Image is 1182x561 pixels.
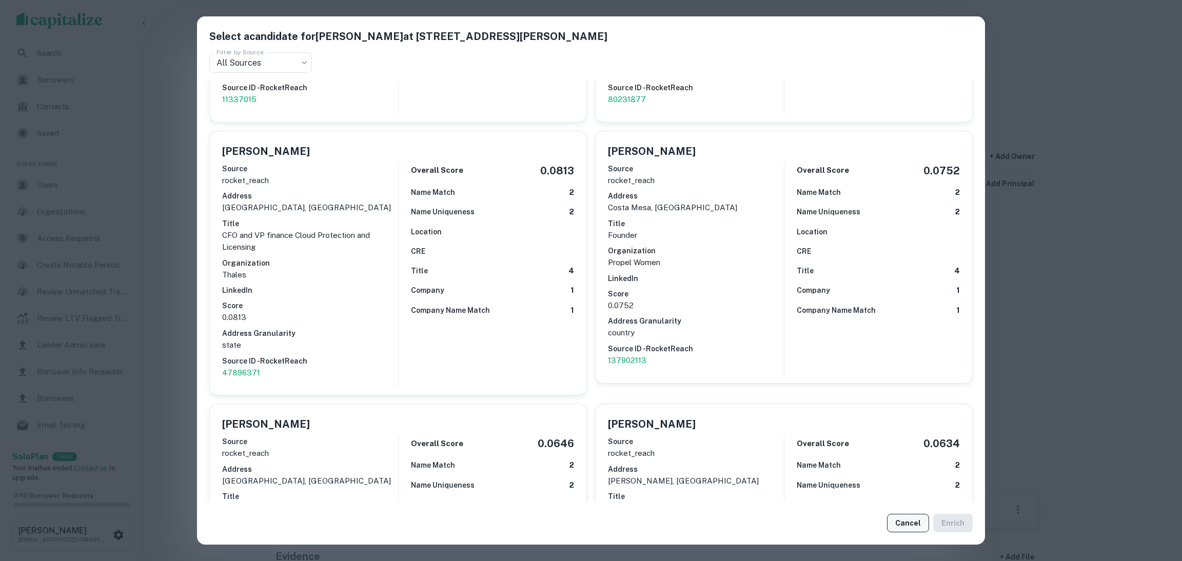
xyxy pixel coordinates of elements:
h6: Score [222,300,398,311]
div: All Sources [209,52,312,73]
h6: 2 [569,479,574,491]
h6: Overall Score [411,165,463,176]
h6: Name Match [411,187,455,198]
h6: Name Match [411,459,455,471]
h6: 4 [568,265,574,277]
h6: Name Uniqueness [797,206,860,217]
p: CFO and VP finance Cloud Protection and Licensing [222,229,398,253]
h6: Source ID - RocketReach [608,82,784,93]
h6: Title [608,218,784,229]
p: [GEOGRAPHIC_DATA], [GEOGRAPHIC_DATA] [222,202,398,214]
h6: Source [222,163,398,174]
h6: Source ID - RocketReach [222,355,398,367]
button: Cancel [887,514,929,532]
h6: 2 [569,206,574,218]
h6: 4 [954,265,960,277]
h6: 2 [955,206,960,218]
a: 11337015 [222,93,398,106]
h5: [PERSON_NAME] [222,416,310,432]
h6: Company Name Match [411,305,490,316]
h6: Organization [608,245,784,256]
p: 0.0813 [222,311,398,324]
h6: Name Match [797,187,841,198]
h6: Source ID - RocketReach [222,82,398,93]
h6: Company [797,285,830,296]
h6: 2 [955,187,960,198]
h6: CRE [797,246,811,257]
h6: Overall Score [797,165,849,176]
h6: 2 [955,479,960,491]
iframe: Chat Widget [1131,479,1182,528]
p: country [608,327,784,339]
a: 47896371 [222,367,398,379]
h6: Company Name Match [797,305,876,316]
h6: Organization [222,257,398,269]
h6: 2 [569,187,574,198]
h6: Location [411,226,442,237]
p: Propel Women [608,256,784,269]
h5: 0.0646 [538,436,574,451]
h6: Location [797,226,828,237]
h6: Title [797,265,814,276]
h5: Select a candidate for [PERSON_NAME] at [STREET_ADDRESS][PERSON_NAME] [209,29,973,44]
h6: Name Match [797,459,841,471]
h6: Score [608,288,784,299]
h6: Address [608,190,784,202]
a: 137902113 [608,354,784,367]
h6: Overall Score [411,438,463,450]
p: rocket_reach [222,447,398,459]
h6: Title [222,218,398,229]
h6: Address [222,190,398,202]
h6: 1 [956,305,960,316]
h5: 0.0752 [923,163,960,178]
h6: Location [411,499,442,510]
h6: Name Uniqueness [411,206,475,217]
p: rocket_reach [222,174,398,187]
p: Thales [222,269,398,281]
p: rocket_reach [608,174,784,187]
h6: Address Granularity [608,315,784,327]
h6: 1 [570,305,574,316]
h6: Source ID - RocketReach [608,343,784,354]
h6: 2 [569,459,574,471]
h6: 2 [955,459,960,471]
h5: 0.0634 [923,436,960,451]
label: Filter by Source [216,48,264,56]
h5: 0.0813 [540,163,574,178]
h6: Address [608,464,784,475]
p: Founder [608,229,784,242]
h6: Source [222,436,398,447]
h6: Source [608,436,784,447]
h6: Title [222,491,398,502]
p: [PERSON_NAME], [GEOGRAPHIC_DATA] [608,475,784,487]
h5: [PERSON_NAME] [608,416,696,432]
p: costa mesa, [GEOGRAPHIC_DATA] [608,202,784,214]
h6: Title [411,265,428,276]
h5: [PERSON_NAME] [608,144,696,159]
p: 0.0752 [608,299,784,312]
h6: 1 [956,285,960,296]
h6: CRE [411,246,425,257]
h6: Name Uniqueness [797,479,860,491]
h6: Location [797,499,828,510]
h6: LinkedIn [608,273,784,284]
h6: LinkedIn [222,285,398,296]
p: rocket_reach [608,447,784,459]
h6: Title [608,491,784,502]
h6: Name Uniqueness [411,479,475,491]
a: 80231877 [608,93,784,106]
h5: [PERSON_NAME] [222,144,310,159]
h6: Address [222,464,398,475]
h6: Overall Score [797,438,849,450]
p: [GEOGRAPHIC_DATA], [GEOGRAPHIC_DATA] [222,475,398,487]
h6: 1 [570,285,574,296]
h6: Company [411,285,444,296]
p: state [222,339,398,351]
h6: Address Granularity [222,328,398,339]
h6: Source [608,163,784,174]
